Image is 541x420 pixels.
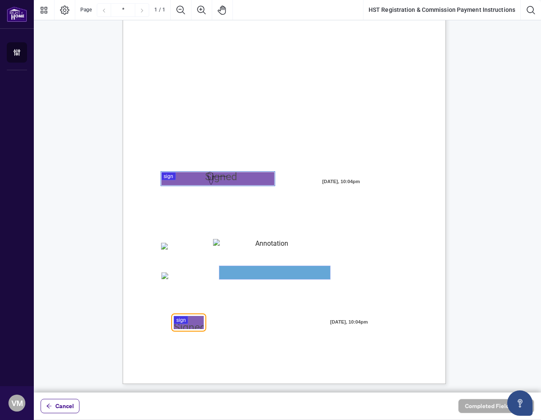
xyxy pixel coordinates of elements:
button: Open asap [507,390,533,416]
button: Completed Fields 1 of 2 [458,399,534,413]
span: arrow-left [46,403,52,409]
button: Cancel [41,399,79,413]
span: VM [11,397,23,409]
img: logo [7,6,27,22]
span: Cancel [55,399,74,413]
